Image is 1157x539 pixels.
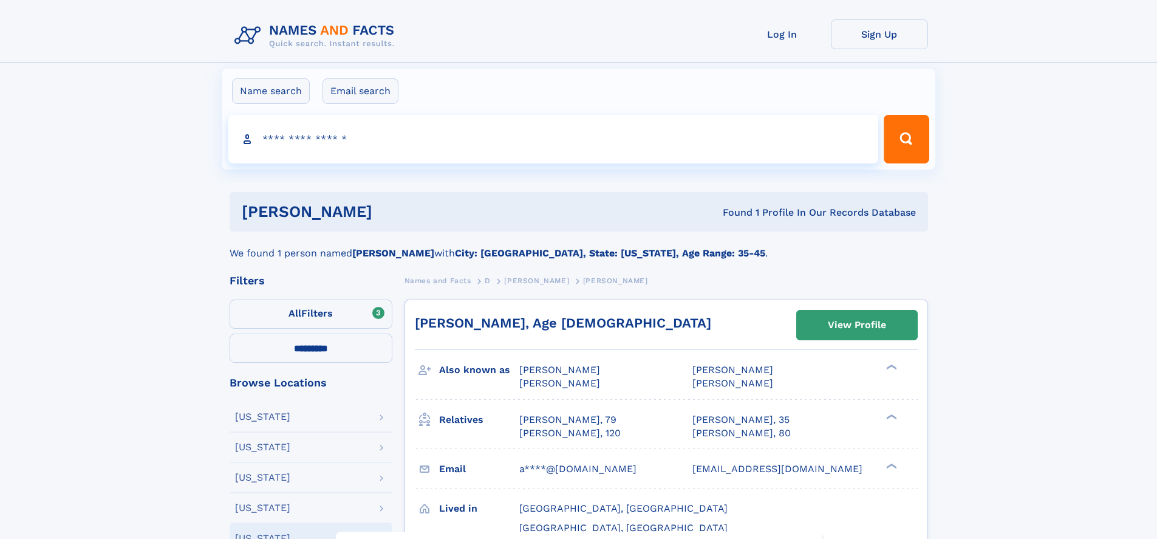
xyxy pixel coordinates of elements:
[439,410,519,430] h3: Relatives
[439,498,519,519] h3: Lived in
[242,204,548,219] h1: [PERSON_NAME]
[831,19,928,49] a: Sign Up
[519,364,600,376] span: [PERSON_NAME]
[288,307,301,319] span: All
[519,503,728,514] span: [GEOGRAPHIC_DATA], [GEOGRAPHIC_DATA]
[547,206,916,219] div: Found 1 Profile In Our Records Database
[519,413,616,427] a: [PERSON_NAME], 79
[235,473,290,482] div: [US_STATE]
[235,503,290,513] div: [US_STATE]
[230,232,928,261] div: We found 1 person named with .
[692,364,773,376] span: [PERSON_NAME]
[232,78,310,104] label: Name search
[692,413,790,427] a: [PERSON_NAME], 35
[519,377,600,389] span: [PERSON_NAME]
[485,273,491,288] a: D
[504,273,569,288] a: [PERSON_NAME]
[692,463,862,475] span: [EMAIL_ADDRESS][DOMAIN_NAME]
[230,300,392,329] label: Filters
[455,247,765,259] b: City: [GEOGRAPHIC_DATA], State: [US_STATE], Age Range: 35-45
[504,276,569,285] span: [PERSON_NAME]
[519,522,728,534] span: [GEOGRAPHIC_DATA], [GEOGRAPHIC_DATA]
[485,276,491,285] span: D
[883,363,898,371] div: ❯
[828,311,886,339] div: View Profile
[797,311,917,340] a: View Profile
[439,459,519,479] h3: Email
[230,275,392,286] div: Filters
[230,19,404,52] img: Logo Names and Facts
[734,19,831,49] a: Log In
[235,412,290,422] div: [US_STATE]
[323,78,398,104] label: Email search
[230,377,392,388] div: Browse Locations
[235,442,290,452] div: [US_STATE]
[883,413,898,421] div: ❯
[415,315,711,331] a: [PERSON_NAME], Age [DEMOGRAPHIC_DATA]
[583,276,648,285] span: [PERSON_NAME]
[692,377,773,389] span: [PERSON_NAME]
[519,427,621,440] a: [PERSON_NAME], 120
[439,360,519,380] h3: Also known as
[352,247,434,259] b: [PERSON_NAME]
[692,427,791,440] a: [PERSON_NAME], 80
[884,115,929,163] button: Search Button
[228,115,879,163] input: search input
[404,273,471,288] a: Names and Facts
[883,462,898,470] div: ❯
